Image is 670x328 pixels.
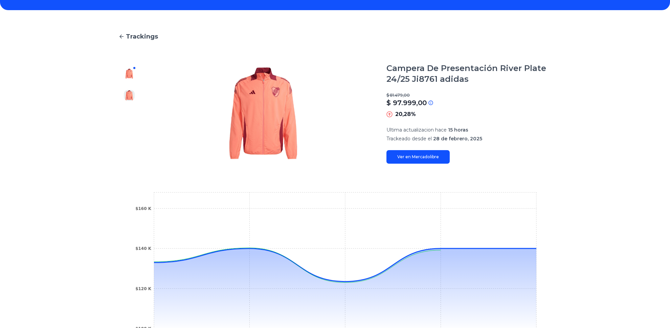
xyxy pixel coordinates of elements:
p: $ 97.999,00 [386,98,427,108]
img: Campera De Presentación River Plate 24/25 Ji8761 adidas [124,68,135,79]
p: $ 81.479,00 [386,93,552,98]
h1: Campera De Presentación River Plate 24/25 Ji8761 adidas [386,63,552,85]
span: Ultima actualizacion hace [386,127,447,133]
img: Campera De Presentación River Plate 24/25 Ji8761 adidas [154,63,373,164]
tspan: $140 K [135,246,152,251]
img: Campera De Presentación River Plate 24/25 Ji8761 adidas [124,90,135,101]
tspan: $160 K [135,206,152,211]
span: Trackeado desde el [386,136,432,142]
a: Trackings [118,32,552,41]
span: 28 de febrero, 2025 [433,136,482,142]
a: Ver en Mercadolibre [386,150,450,164]
span: 15 horas [448,127,468,133]
p: 20,28% [395,110,416,118]
tspan: $120 K [135,286,152,291]
span: Trackings [126,32,158,41]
